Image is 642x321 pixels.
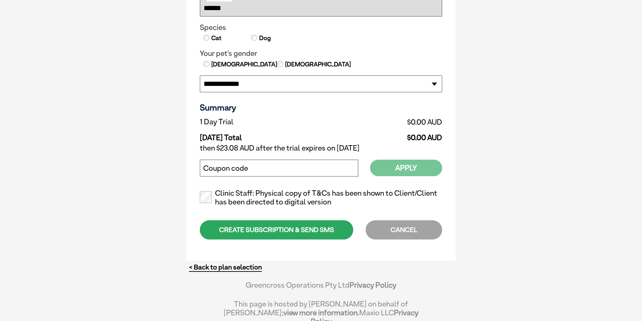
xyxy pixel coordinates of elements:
[366,220,442,239] div: CANCEL
[200,191,212,203] input: Clinic Staff: Physical copy of T&Cs has been shown to Client/Client has been directed to digital ...
[189,263,262,271] a: < Back to plan selection
[332,116,442,128] td: $0.00 AUD
[200,128,332,142] td: [DATE] Total
[200,142,442,154] td: then $23.08 AUD after the trial expires on [DATE]
[200,116,332,128] td: 1 Day Trial
[223,281,419,296] div: Greencross Operations Pty Ltd
[200,189,442,206] label: Clinic Staff: Physical copy of T&Cs has been shown to Client/Client has been directed to digital ...
[283,308,359,317] a: view more information.
[200,220,353,239] div: CREATE SUBSCRIPTION & SEND SMS
[200,102,442,113] h3: Summary
[200,49,442,58] legend: Your pet's gender
[349,281,396,289] a: Privacy Policy
[203,164,248,173] label: Coupon code
[332,128,442,142] td: $0.00 AUD
[200,23,442,32] legend: Species
[370,160,442,176] button: Apply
